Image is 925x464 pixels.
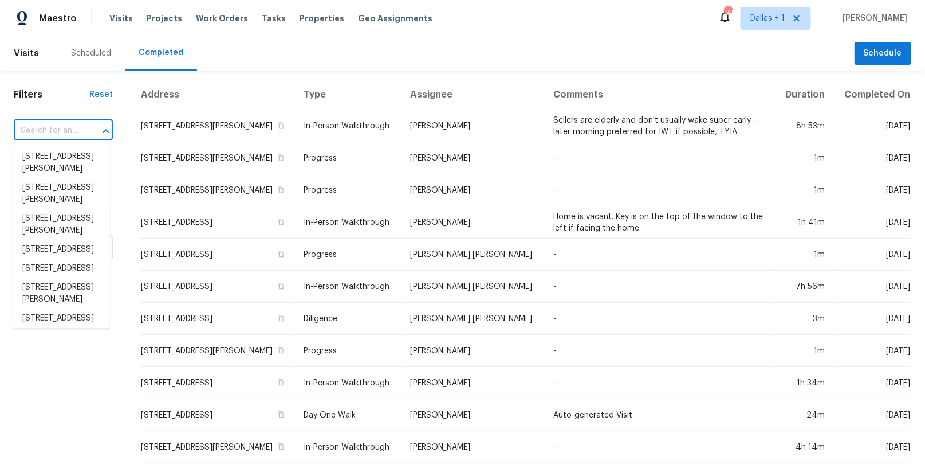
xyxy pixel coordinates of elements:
td: 3m [776,303,835,335]
td: [DATE] [835,206,911,239]
td: Day One Walk [295,399,401,431]
li: [STREET_ADDRESS][PERSON_NAME] [13,328,110,359]
span: Dallas + 1 [750,13,785,24]
button: Copy Address [275,217,286,227]
button: Copy Address [275,442,286,452]
li: [STREET_ADDRESS] [13,240,110,259]
button: Copy Address [275,153,286,163]
td: In-Person Walkthrough [295,271,401,303]
span: Schedule [864,46,902,61]
span: Work Orders [196,13,248,24]
h1: Filters [14,89,89,100]
button: Schedule [855,42,911,65]
td: In-Person Walkthrough [295,206,401,239]
div: Scheduled [71,48,111,59]
td: - [544,367,776,399]
td: Auto-generated Visit [544,399,776,431]
td: 1m [776,239,835,271]
td: [STREET_ADDRESS][PERSON_NAME] [140,335,295,367]
td: In-Person Walkthrough [295,431,401,463]
button: Copy Address [275,185,286,195]
td: - [544,142,776,174]
th: Comments [544,80,776,110]
td: [DATE] [835,399,911,431]
td: [STREET_ADDRESS] [140,271,295,303]
td: [DATE] [835,335,911,367]
td: Progress [295,335,401,367]
td: [PERSON_NAME] [401,431,544,463]
th: Assignee [401,80,544,110]
td: [PERSON_NAME] [401,335,544,367]
td: 1h 41m [776,206,835,239]
td: [PERSON_NAME] [401,142,544,174]
td: Sellers are elderly and don't usually wake super early - later morning preferred for IWT if possi... [544,110,776,142]
th: Duration [776,80,835,110]
li: [STREET_ADDRESS][PERSON_NAME] [13,178,110,209]
div: 149 [724,7,732,18]
td: [STREET_ADDRESS][PERSON_NAME] [140,110,295,142]
li: [STREET_ADDRESS][PERSON_NAME] [13,278,110,309]
td: 4h 14m [776,431,835,463]
li: [STREET_ADDRESS][PERSON_NAME] [13,147,110,178]
button: Copy Address [275,120,286,131]
button: Copy Address [275,313,286,323]
td: 7h 56m [776,271,835,303]
td: In-Person Walkthrough [295,110,401,142]
td: [STREET_ADDRESS][PERSON_NAME] [140,431,295,463]
td: [DATE] [835,303,911,335]
span: Visits [109,13,133,24]
td: 1h 34m [776,367,835,399]
span: Visits [14,41,39,66]
td: [PERSON_NAME] [401,110,544,142]
span: Maestro [39,13,77,24]
th: Type [295,80,401,110]
td: - [544,303,776,335]
td: 1m [776,335,835,367]
td: [PERSON_NAME] [PERSON_NAME] [401,271,544,303]
td: [STREET_ADDRESS] [140,239,295,271]
span: Tasks [262,14,286,22]
td: [STREET_ADDRESS] [140,399,295,431]
span: Projects [147,13,182,24]
span: Properties [300,13,344,24]
td: Home is vacant. Key is on the top of the window to the left if facing the home [544,206,776,239]
td: [PERSON_NAME] [401,174,544,206]
td: [STREET_ADDRESS][PERSON_NAME] [140,174,295,206]
th: Address [140,80,295,110]
td: 1m [776,142,835,174]
td: [DATE] [835,367,911,399]
button: Copy Address [275,281,286,291]
button: Copy Address [275,249,286,259]
td: - [544,271,776,303]
td: [STREET_ADDRESS] [140,303,295,335]
td: [DATE] [835,174,911,206]
button: Copy Address [275,345,286,356]
button: Close [98,123,114,139]
input: Search for an address... [14,122,81,140]
div: Reset [89,89,113,100]
td: Diligence [295,303,401,335]
td: [PERSON_NAME] [PERSON_NAME] [401,239,544,271]
td: - [544,174,776,206]
td: Progress [295,174,401,206]
td: Progress [295,239,401,271]
td: 1m [776,174,835,206]
button: Copy Address [275,377,286,388]
li: [STREET_ADDRESS] [13,309,110,328]
td: [STREET_ADDRESS] [140,367,295,399]
li: [STREET_ADDRESS] [13,259,110,278]
span: Geo Assignments [358,13,432,24]
td: [PERSON_NAME] [401,367,544,399]
td: - [544,239,776,271]
td: - [544,431,776,463]
td: [DATE] [835,431,911,463]
td: - [544,335,776,367]
td: 8h 53m [776,110,835,142]
td: [DATE] [835,271,911,303]
span: [PERSON_NAME] [839,13,908,24]
th: Completed On [835,80,911,110]
td: [PERSON_NAME] [401,206,544,239]
td: [PERSON_NAME] [401,399,544,431]
td: [STREET_ADDRESS] [140,206,295,239]
td: [DATE] [835,239,911,271]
